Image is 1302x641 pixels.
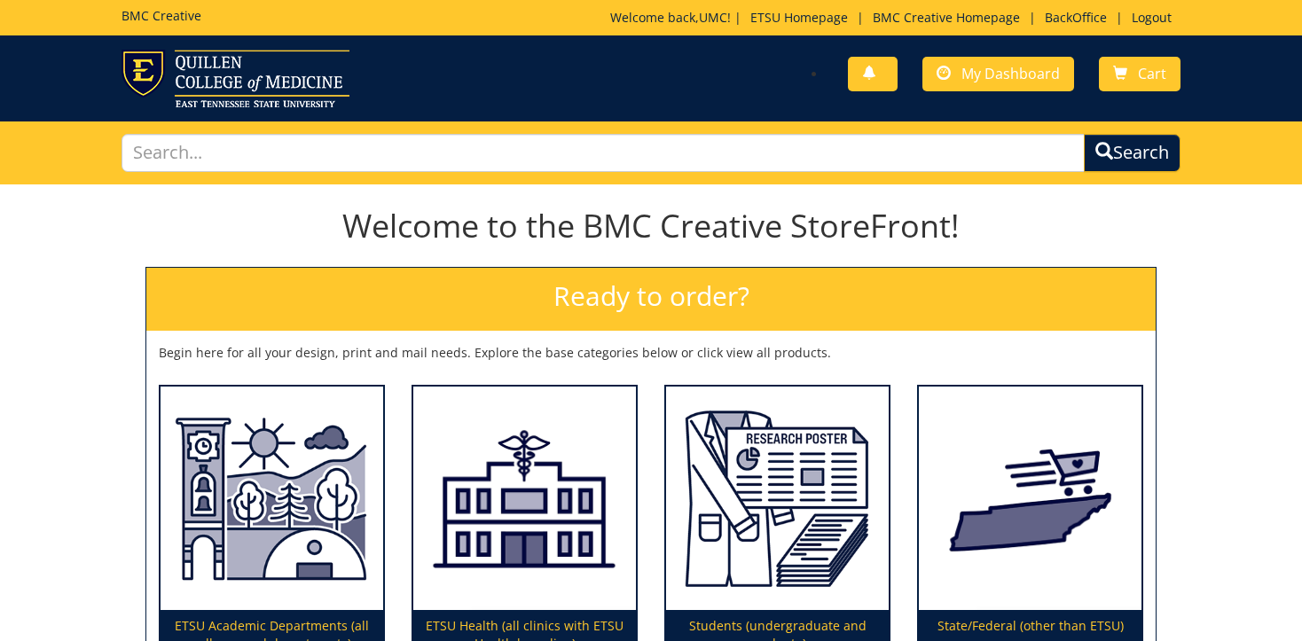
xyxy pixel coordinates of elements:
[161,387,383,610] img: ETSU Academic Departments (all colleges and departments)
[122,9,201,22] h5: BMC Creative
[122,50,349,107] img: ETSU logo
[159,344,1143,362] p: Begin here for all your design, print and mail needs. Explore the base categories below or click ...
[864,9,1029,26] a: BMC Creative Homepage
[413,387,636,610] img: ETSU Health (all clinics with ETSU Health branding)
[145,208,1157,244] h1: Welcome to the BMC Creative StoreFront!
[919,387,1141,610] img: State/Federal (other than ETSU)
[741,9,857,26] a: ETSU Homepage
[122,134,1084,172] input: Search...
[666,387,889,610] img: Students (undergraduate and graduate)
[699,9,727,26] a: UMC
[610,9,1180,27] p: Welcome back, ! | | | |
[146,268,1156,331] h2: Ready to order?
